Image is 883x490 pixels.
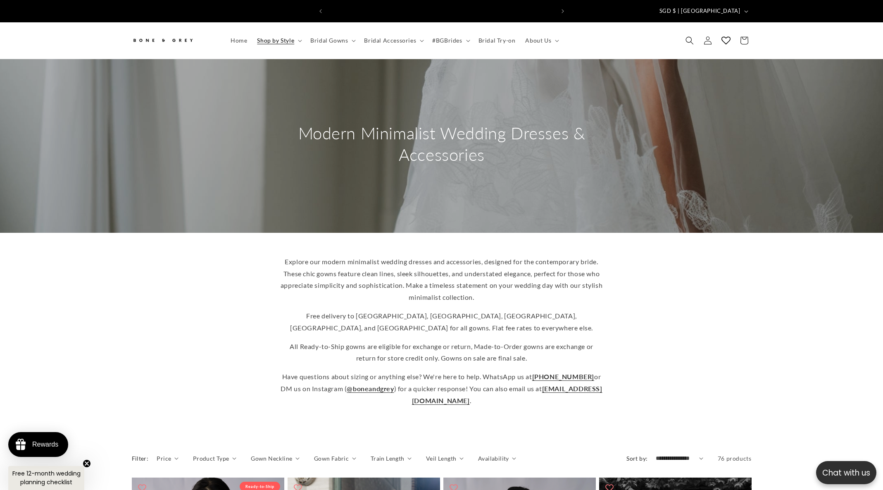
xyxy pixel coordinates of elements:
summary: About Us [520,32,562,49]
span: Gown Neckline [251,454,292,463]
span: Home [231,37,247,44]
span: Bridal Gowns [310,37,348,44]
summary: Gown Neckline (0 selected) [251,454,300,463]
button: Close teaser [83,459,91,468]
a: Bridal Try-on [474,32,521,49]
p: Chat with us [816,467,876,479]
div: Rewards [32,441,58,448]
h2: Modern Minimalist Wedding Dresses & Accessories [272,122,611,165]
p: Have questions about sizing or anything else? We're here to help. WhatsApp us at or DM us on Inst... [281,371,603,406]
button: SGD $ | [GEOGRAPHIC_DATA] [655,3,752,19]
p: All Ready-to-Ship gowns are eligible for exchange or return, Made-to-Order gowns are exchange or ... [281,341,603,365]
span: 76 products [718,455,752,462]
span: Veil Length [426,454,456,463]
summary: Bridal Accessories [359,32,427,49]
summary: Shop by Style [252,32,305,49]
a: Bone and Grey Bridal [129,31,217,50]
a: [PHONE_NUMBER] [532,373,594,380]
span: Free 12-month wedding planning checklist [12,469,81,486]
summary: #BGBrides [427,32,473,49]
span: Price [157,454,171,463]
p: Free delivery to [GEOGRAPHIC_DATA], [GEOGRAPHIC_DATA], [GEOGRAPHIC_DATA], [GEOGRAPHIC_DATA], and ... [281,310,603,334]
summary: Gown Fabric (0 selected) [314,454,356,463]
span: Bridal Try-on [478,37,516,44]
span: Product Type [193,454,229,463]
span: Availability [478,454,509,463]
div: Free 12-month wedding planning checklistClose teaser [8,466,84,490]
span: Gown Fabric [314,454,349,463]
a: Home [226,32,252,49]
img: Bone and Grey Bridal [132,33,194,47]
button: Previous announcement [312,3,330,19]
summary: Availability (0 selected) [478,454,516,463]
span: Bridal Accessories [364,37,416,44]
span: Shop by Style [257,37,294,44]
span: Train Length [371,454,405,463]
span: #BGBrides [432,37,462,44]
a: [EMAIL_ADDRESS][DOMAIN_NAME] [412,385,602,404]
p: Explore our modern minimalist wedding dresses and accessories, designed for the contemporary brid... [281,256,603,304]
summary: Search [681,31,699,50]
summary: Price [157,454,179,463]
span: SGD $ | [GEOGRAPHIC_DATA] [659,7,740,15]
label: Sort by: [626,455,647,462]
h2: Filter: [132,454,149,463]
summary: Product Type (0 selected) [193,454,236,463]
summary: Veil Length (0 selected) [426,454,464,463]
summary: Bridal Gowns [305,32,359,49]
button: Open chatbox [816,461,876,484]
a: @boneandgrey [347,385,394,392]
button: Next announcement [554,3,572,19]
summary: Train Length (0 selected) [371,454,412,463]
span: About Us [525,37,551,44]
